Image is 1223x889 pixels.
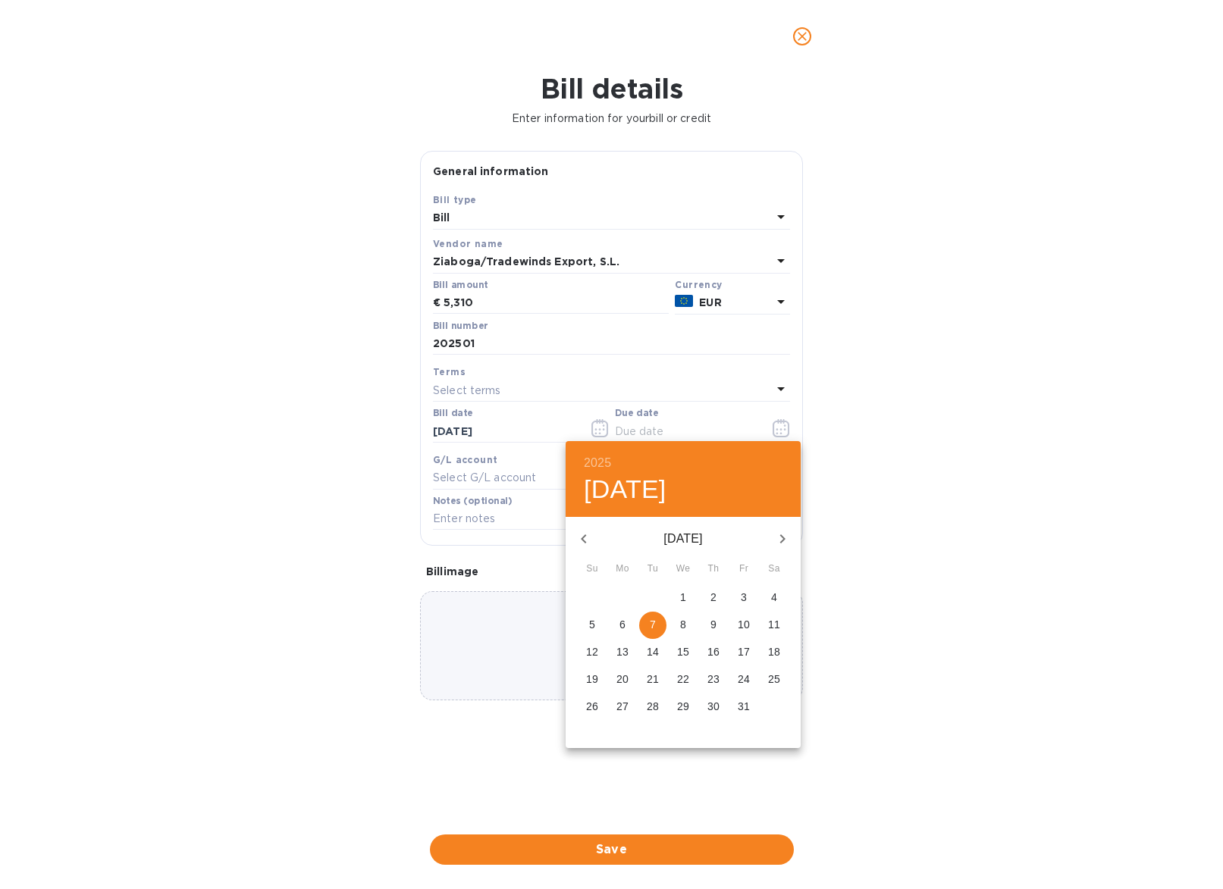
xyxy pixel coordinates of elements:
[730,584,757,612] button: 3
[609,693,636,721] button: 27
[647,671,659,687] p: 21
[730,562,757,577] span: Fr
[710,617,717,632] p: 9
[670,612,697,639] button: 8
[670,639,697,666] button: 15
[639,693,666,721] button: 28
[700,639,727,666] button: 16
[579,612,606,639] button: 5
[760,584,788,612] button: 4
[609,612,636,639] button: 6
[639,562,666,577] span: Tu
[639,666,666,693] button: 21
[677,644,689,659] p: 15
[616,671,629,687] p: 20
[700,612,727,639] button: 9
[760,612,788,639] button: 11
[639,639,666,666] button: 14
[647,699,659,714] p: 28
[760,639,788,666] button: 18
[586,644,598,659] p: 12
[768,671,780,687] p: 25
[730,612,757,639] button: 10
[619,617,626,632] p: 6
[700,666,727,693] button: 23
[738,699,750,714] p: 31
[738,644,750,659] p: 17
[677,671,689,687] p: 22
[584,474,666,506] button: [DATE]
[647,644,659,659] p: 14
[650,617,656,632] p: 7
[771,590,777,605] p: 4
[707,671,720,687] p: 23
[700,562,727,577] span: Th
[670,693,697,721] button: 29
[670,562,697,577] span: We
[700,693,727,721] button: 30
[670,666,697,693] button: 22
[738,617,750,632] p: 10
[768,617,780,632] p: 11
[609,639,636,666] button: 13
[730,693,757,721] button: 31
[616,699,629,714] p: 27
[586,671,598,687] p: 19
[589,617,595,632] p: 5
[680,590,686,605] p: 1
[680,617,686,632] p: 8
[710,590,717,605] p: 2
[707,644,720,659] p: 16
[584,452,611,474] button: 2025
[677,699,689,714] p: 29
[760,562,788,577] span: Sa
[741,590,747,605] p: 3
[760,666,788,693] button: 25
[579,666,606,693] button: 19
[707,699,720,714] p: 30
[579,562,606,577] span: Su
[730,666,757,693] button: 24
[579,639,606,666] button: 12
[670,584,697,612] button: 1
[738,671,750,687] p: 24
[586,699,598,714] p: 26
[639,612,666,639] button: 7
[768,644,780,659] p: 18
[579,693,606,721] button: 26
[616,644,629,659] p: 13
[602,530,764,548] p: [DATE]
[730,639,757,666] button: 17
[609,666,636,693] button: 20
[700,584,727,612] button: 2
[609,562,636,577] span: Mo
